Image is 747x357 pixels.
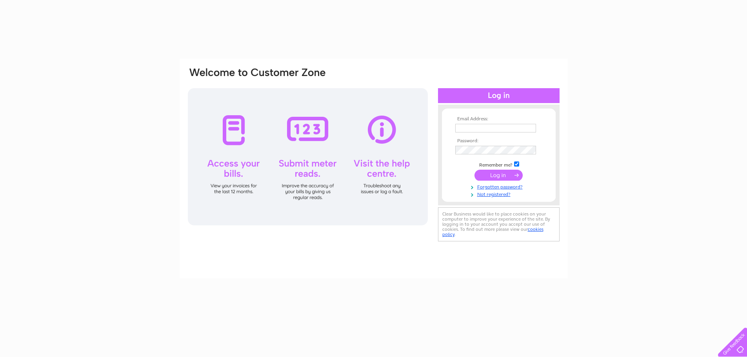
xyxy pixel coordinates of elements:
input: Submit [474,170,523,181]
a: Not registered? [455,190,544,198]
td: Remember me? [453,160,544,168]
th: Password: [453,138,544,144]
th: Email Address: [453,116,544,122]
a: Forgotten password? [455,183,544,190]
a: cookies policy [442,227,543,237]
div: Clear Business would like to place cookies on your computer to improve your experience of the sit... [438,207,560,241]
